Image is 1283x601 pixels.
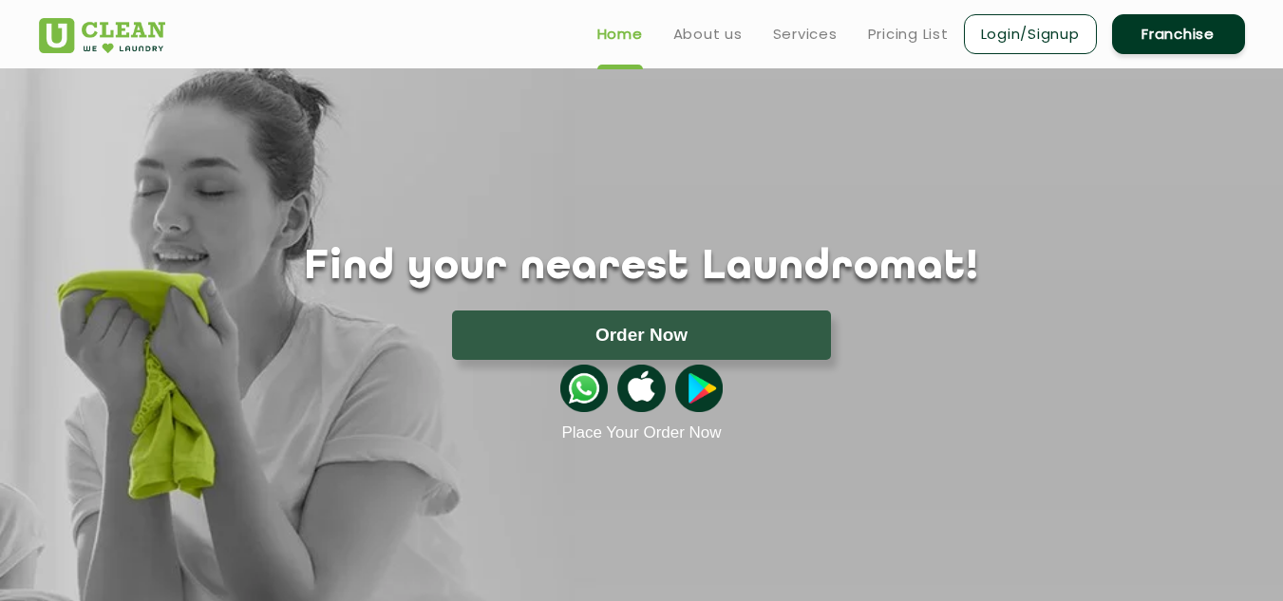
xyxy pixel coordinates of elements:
img: playstoreicon.png [675,365,723,412]
img: UClean Laundry and Dry Cleaning [39,18,165,53]
a: Services [773,23,838,46]
button: Order Now [452,310,831,360]
h1: Find your nearest Laundromat! [25,244,1259,291]
a: Franchise [1112,14,1245,54]
a: Login/Signup [964,14,1097,54]
a: Pricing List [868,23,949,46]
img: apple-icon.png [617,365,665,412]
a: Home [597,23,643,46]
img: whatsappicon.png [560,365,608,412]
a: About us [673,23,743,46]
a: Place Your Order Now [561,423,721,442]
